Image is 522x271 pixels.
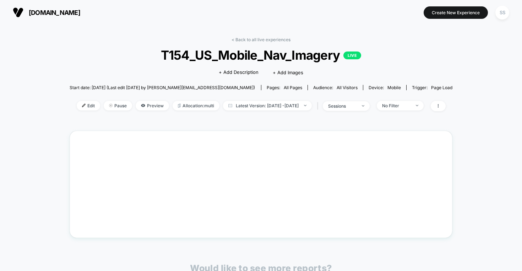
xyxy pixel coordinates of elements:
img: end [362,105,364,107]
span: [DOMAIN_NAME] [29,9,80,16]
div: No Filter [382,103,410,108]
span: Latest Version: [DATE] - [DATE] [223,101,312,110]
span: Preview [136,101,169,110]
span: Allocation: multi [173,101,219,110]
span: all pages [284,85,302,90]
button: SS [493,5,511,20]
img: end [109,104,113,107]
img: end [304,105,306,106]
img: Visually logo [13,7,23,18]
div: SS [495,6,509,20]
img: edit [82,104,86,107]
span: + Add Description [219,69,259,76]
button: [DOMAIN_NAME] [11,7,82,18]
div: Audience: [313,85,358,90]
span: T154_US_Mobile_Nav_Imagery [89,48,434,63]
span: Edit [77,101,100,110]
a: < Back to all live experiences [232,37,290,42]
img: end [416,105,418,106]
span: Start date: [DATE] (Last edit [DATE] by [PERSON_NAME][EMAIL_ADDRESS][DOMAIN_NAME]) [70,85,255,90]
p: LIVE [343,52,361,59]
button: Create New Experience [424,6,488,19]
span: Pause [104,101,132,110]
img: rebalance [178,104,181,108]
span: Page Load [431,85,452,90]
span: | [315,101,323,111]
span: mobile [387,85,401,90]
div: sessions [328,103,357,109]
img: calendar [228,104,232,107]
span: Device: [363,85,406,90]
span: + Add Images [273,70,303,75]
div: Trigger: [412,85,452,90]
div: Pages: [267,85,302,90]
span: All Visitors [337,85,358,90]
